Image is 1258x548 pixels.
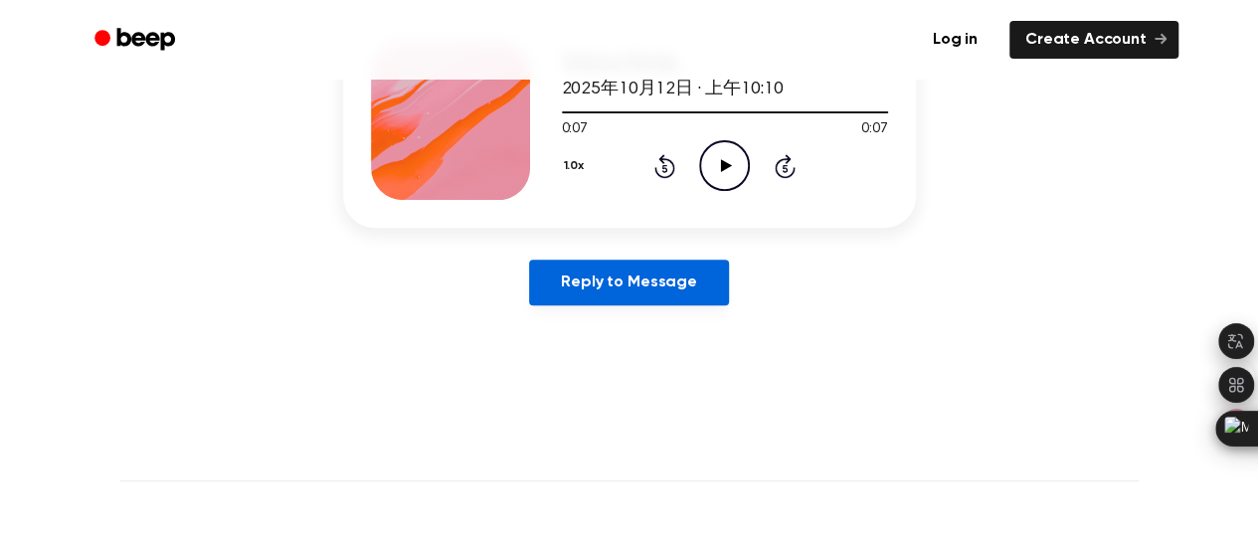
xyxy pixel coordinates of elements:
[81,21,193,60] a: Beep
[562,81,784,98] span: 2025年10月12日 · 上午10:10
[913,17,997,63] a: Log in
[1009,21,1178,59] a: Create Account
[529,260,728,305] a: Reply to Message
[562,119,588,140] span: 0:07
[861,119,887,140] span: 0:07
[562,149,592,183] button: 1.0x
